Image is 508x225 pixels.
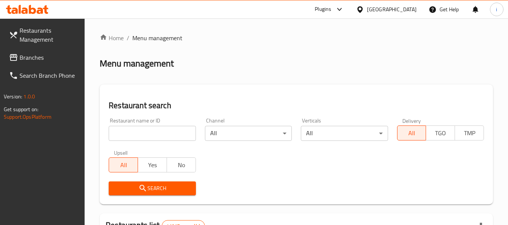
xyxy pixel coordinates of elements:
span: TGO [429,128,452,139]
button: Yes [138,157,167,172]
button: No [167,157,196,172]
button: All [109,157,138,172]
nav: breadcrumb [100,33,493,42]
span: Menu management [132,33,182,42]
input: Search for restaurant name or ID.. [109,126,196,141]
label: Delivery [402,118,421,123]
div: All [301,126,388,141]
a: Support.OpsPlatform [4,112,52,122]
a: Home [100,33,124,42]
span: Version: [4,92,22,101]
span: Get support on: [4,104,38,114]
label: Upsell [114,150,128,155]
span: No [170,160,193,171]
div: Plugins [315,5,331,14]
h2: Menu management [100,57,174,69]
a: Restaurants Management [3,21,85,48]
button: TGO [426,125,455,140]
span: TMP [458,128,481,139]
span: 1.0.0 [23,92,35,101]
span: All [112,160,135,171]
button: All [397,125,426,140]
span: All [400,128,423,139]
li: / [127,33,129,42]
span: Branches [20,53,79,62]
span: i [496,5,497,14]
button: TMP [455,125,484,140]
span: Search [115,184,190,193]
span: Search Branch Phone [20,71,79,80]
span: Yes [141,160,164,171]
h2: Restaurant search [109,100,484,111]
a: Branches [3,48,85,66]
a: Search Branch Phone [3,66,85,85]
span: Restaurants Management [20,26,79,44]
button: Search [109,181,196,195]
div: All [205,126,292,141]
div: [GEOGRAPHIC_DATA] [367,5,417,14]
